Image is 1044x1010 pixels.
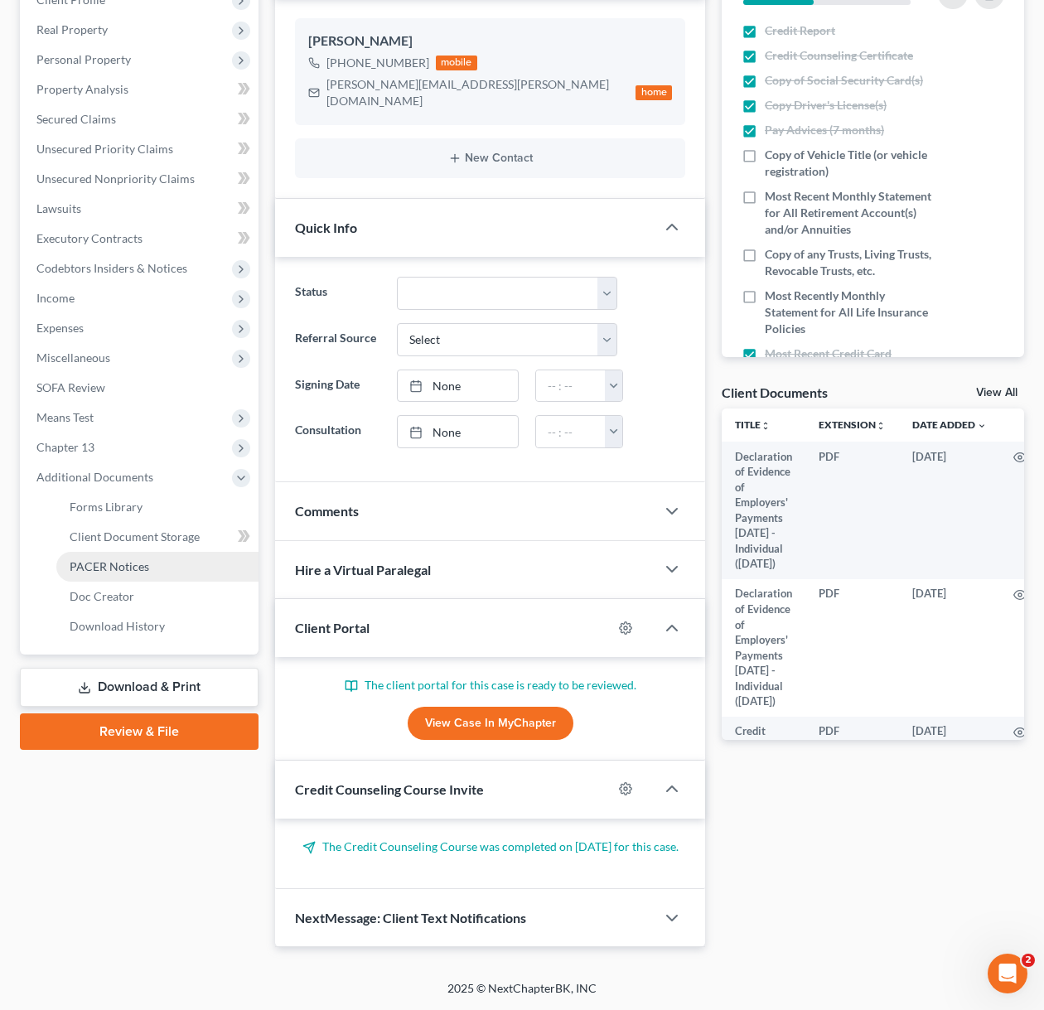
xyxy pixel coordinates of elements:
button: New Contact [308,152,672,165]
a: Titleunfold_more [735,418,771,431]
a: Executory Contracts [23,224,259,254]
span: Most Recently Monthly Statement for All Life Insurance Policies [765,288,935,337]
td: [DATE] [899,579,1000,717]
td: Declaration of Evidence of Employers' Payments [DATE] - Individual ([DATE]) [722,579,805,717]
p: The client portal for this case is ready to be reviewed. [295,677,685,693]
span: Copy of Vehicle Title (or vehicle registration) [765,147,935,180]
a: Unsecured Priority Claims [23,134,259,164]
span: Chapter 13 [36,440,94,454]
span: Most Recent Credit Card Statements [765,346,935,379]
span: Additional Documents [36,470,153,484]
a: Client Document Storage [56,522,259,552]
label: Status [287,277,389,310]
span: Lawsuits [36,201,81,215]
span: Comments [295,503,359,519]
span: Credit Counseling Course Invite [295,781,484,797]
a: Review & File [20,713,259,750]
div: mobile [436,56,477,70]
span: Means Test [36,410,94,424]
span: Quick Info [295,220,357,235]
td: PDF [805,717,899,793]
span: Secured Claims [36,112,116,126]
span: Miscellaneous [36,350,110,365]
span: Codebtors Insiders & Notices [36,261,187,275]
span: Pay Advices (7 months) [765,122,884,138]
iframe: Intercom live chat [988,954,1027,993]
a: Lawsuits [23,194,259,224]
span: Credit Counseling Certificate [765,47,913,64]
a: Secured Claims [23,104,259,134]
span: NextMessage: Client Text Notifications [295,910,526,925]
i: expand_more [977,421,987,431]
td: [DATE] [899,717,1000,793]
a: SOFA Review [23,373,259,403]
td: PDF [805,579,899,717]
td: [DATE] [899,442,1000,579]
span: Forms Library [70,500,143,514]
a: Date Added expand_more [912,418,987,431]
input: -- : -- [536,370,606,402]
a: Forms Library [56,492,259,522]
span: Client Document Storage [70,529,200,544]
span: Property Analysis [36,82,128,96]
div: [PERSON_NAME][EMAIL_ADDRESS][PERSON_NAME][DOMAIN_NAME] [326,76,629,109]
div: home [636,85,672,100]
div: [PERSON_NAME] [308,31,672,51]
span: Real Property [36,22,108,36]
a: Download & Print [20,668,259,707]
a: Download History [56,611,259,641]
span: Copy of Social Security Card(s) [765,72,923,89]
span: Client Portal [295,620,370,635]
span: Personal Property [36,52,131,66]
span: Doc Creator [70,589,134,603]
a: None [398,416,518,447]
td: Declaration of Evidence of Employers' Payments [DATE] - Individual ([DATE]) [722,442,805,579]
td: PDF [805,442,899,579]
label: Signing Date [287,370,389,403]
span: PACER Notices [70,559,149,573]
a: View All [976,387,1017,399]
td: Credit Counseling Course (Debtor) [722,717,805,793]
span: Income [36,291,75,305]
i: unfold_more [876,421,886,431]
div: Client Documents [722,384,828,401]
i: unfold_more [761,421,771,431]
span: Unsecured Nonpriority Claims [36,172,195,186]
a: Doc Creator [56,582,259,611]
span: Executory Contracts [36,231,143,245]
span: Credit Report [765,22,835,39]
label: Referral Source [287,323,389,356]
a: PACER Notices [56,552,259,582]
a: Unsecured Nonpriority Claims [23,164,259,194]
span: Expenses [36,321,84,335]
span: Download History [70,619,165,633]
a: Property Analysis [23,75,259,104]
span: 2 [1022,954,1035,967]
span: Copy Driver's License(s) [765,97,887,114]
input: -- : -- [536,416,606,447]
div: 2025 © NextChapterBK, INC [50,980,994,1010]
p: The Credit Counseling Course was completed on [DATE] for this case. [295,838,685,855]
a: Extensionunfold_more [819,418,886,431]
label: Consultation [287,415,389,448]
div: [PHONE_NUMBER] [326,55,429,71]
a: View Case in MyChapter [408,707,573,740]
span: Hire a Virtual Paralegal [295,562,431,577]
span: Unsecured Priority Claims [36,142,173,156]
span: Copy of any Trusts, Living Trusts, Revocable Trusts, etc. [765,246,935,279]
a: None [398,370,518,402]
span: SOFA Review [36,380,105,394]
span: Most Recent Monthly Statement for All Retirement Account(s) and/or Annuities [765,188,935,238]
